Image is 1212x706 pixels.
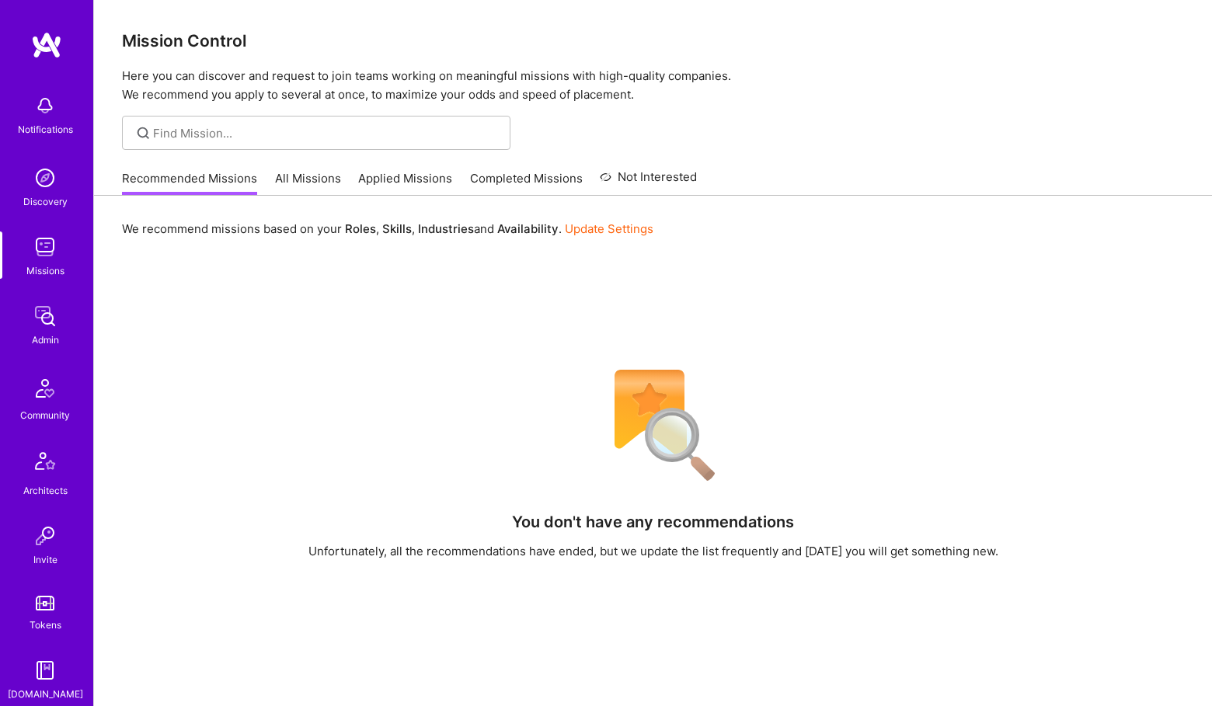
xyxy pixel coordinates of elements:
a: Not Interested [600,168,697,196]
h3: Mission Control [122,31,1184,50]
p: Here you can discover and request to join teams working on meaningful missions with high-quality ... [122,67,1184,104]
a: Recommended Missions [122,170,257,196]
div: Missions [26,263,64,279]
img: logo [31,31,62,59]
div: Unfortunately, all the recommendations have ended, but we update the list frequently and [DATE] y... [308,543,998,559]
img: tokens [36,596,54,610]
div: Admin [32,332,59,348]
img: admin teamwork [30,301,61,332]
a: Applied Missions [358,170,452,196]
div: [DOMAIN_NAME] [8,686,83,702]
b: Skills [382,221,412,236]
img: teamwork [30,231,61,263]
i: icon SearchGrey [134,124,152,142]
a: All Missions [275,170,341,196]
img: Invite [30,520,61,551]
a: Completed Missions [470,170,583,196]
img: No Results [587,360,719,492]
div: Community [20,407,70,423]
div: Tokens [30,617,61,633]
img: bell [30,90,61,121]
input: Find Mission... [153,125,499,141]
img: Architects [26,445,64,482]
p: We recommend missions based on your , , and . [122,221,653,237]
img: Community [26,370,64,407]
a: Update Settings [565,221,653,236]
img: guide book [30,655,61,686]
div: Discovery [23,193,68,210]
div: Invite [33,551,57,568]
img: discovery [30,162,61,193]
h4: You don't have any recommendations [512,513,794,531]
div: Architects [23,482,68,499]
b: Roles [345,221,376,236]
b: Availability [497,221,559,236]
b: Industries [418,221,474,236]
div: Notifications [18,121,73,137]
